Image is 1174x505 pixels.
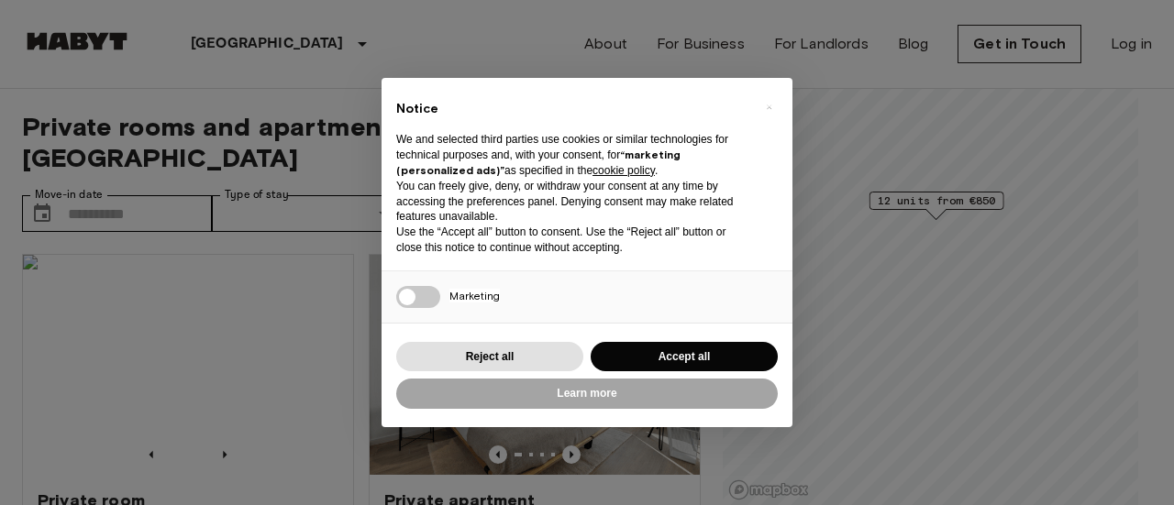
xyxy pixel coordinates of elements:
[449,289,500,302] span: Marketing
[396,379,778,409] button: Learn more
[766,96,772,118] span: ×
[754,93,783,122] button: Close this notice
[396,148,681,177] strong: “marketing (personalized ads)”
[396,179,748,225] p: You can freely give, deny, or withdraw your consent at any time by accessing the preferences pane...
[591,342,778,372] button: Accept all
[396,342,583,372] button: Reject all
[593,164,655,177] a: cookie policy
[396,132,748,178] p: We and selected third parties use cookies or similar technologies for technical purposes and, wit...
[396,225,748,256] p: Use the “Accept all” button to consent. Use the “Reject all” button or close this notice to conti...
[396,100,748,118] h2: Notice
